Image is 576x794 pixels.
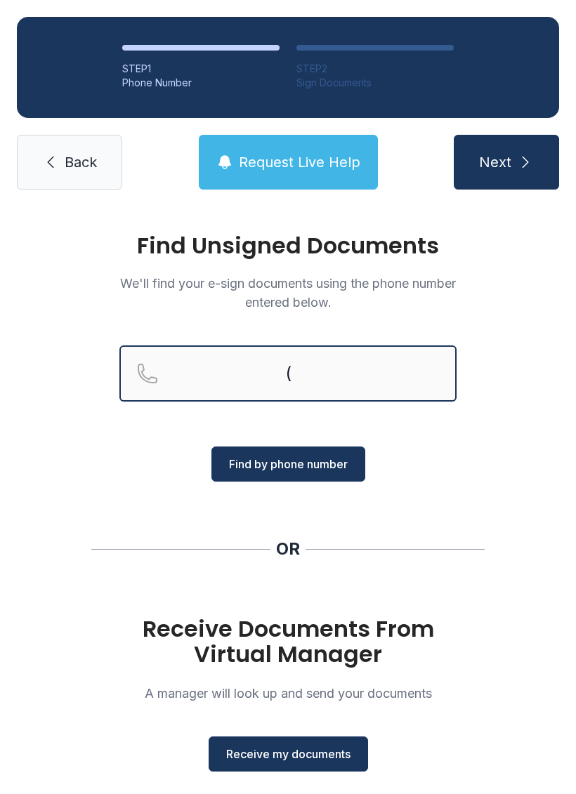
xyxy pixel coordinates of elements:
h1: Receive Documents From Virtual Manager [119,616,457,667]
span: Receive my documents [226,746,351,762]
span: Next [479,152,511,172]
p: A manager will look up and send your documents [119,684,457,703]
span: Back [65,152,97,172]
h1: Find Unsigned Documents [119,234,457,257]
div: OR [276,538,300,560]
p: We'll find your e-sign documents using the phone number entered below. [119,274,457,312]
input: Reservation phone number [119,345,457,402]
span: Request Live Help [239,152,360,172]
div: STEP 2 [296,62,454,76]
div: Sign Documents [296,76,454,90]
div: Phone Number [122,76,280,90]
div: STEP 1 [122,62,280,76]
span: Find by phone number [229,456,348,472]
